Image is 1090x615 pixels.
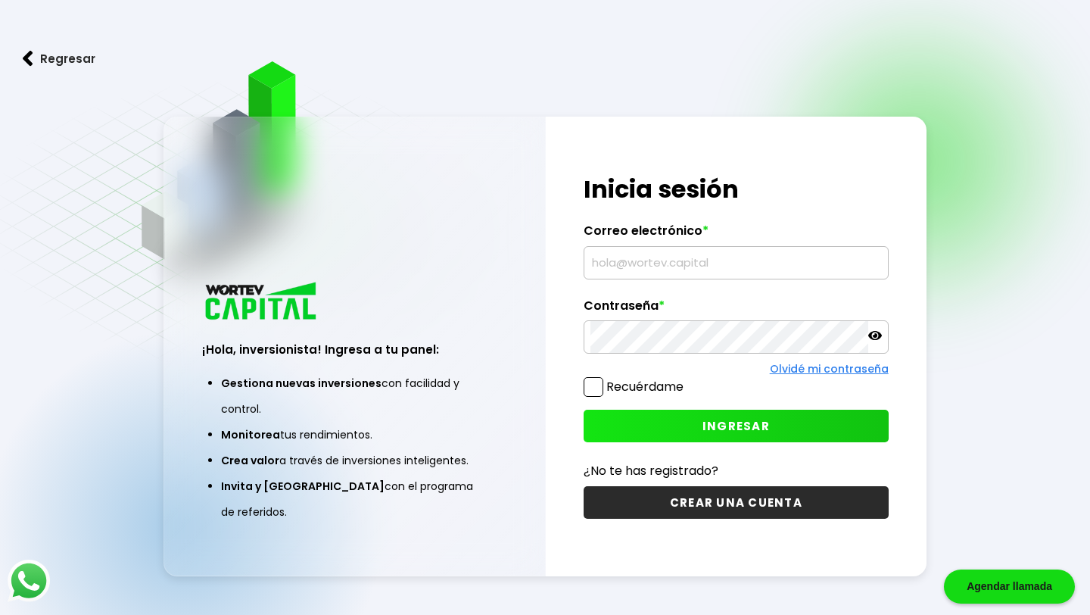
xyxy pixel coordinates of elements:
label: Recuérdame [606,378,684,395]
a: Olvidé mi contraseña [770,361,889,376]
button: INGRESAR [584,410,888,442]
img: logos_whatsapp-icon.242b2217.svg [8,560,50,602]
button: CREAR UNA CUENTA [584,486,888,519]
a: ¿No te has registrado?CREAR UNA CUENTA [584,461,888,519]
div: Agendar llamada [944,570,1075,604]
img: logo_wortev_capital [202,280,322,325]
li: a través de inversiones inteligentes. [221,448,487,473]
span: Monitorea [221,427,280,442]
input: hola@wortev.capital [590,247,881,279]
label: Correo electrónico [584,223,888,246]
li: con facilidad y control. [221,370,487,422]
li: con el programa de referidos. [221,473,487,525]
h3: ¡Hola, inversionista! Ingresa a tu panel: [202,341,506,358]
span: INGRESAR [702,418,770,434]
p: ¿No te has registrado? [584,461,888,480]
label: Contraseña [584,298,888,321]
h1: Inicia sesión [584,171,888,208]
span: Gestiona nuevas inversiones [221,376,381,391]
img: flecha izquierda [23,51,33,67]
li: tus rendimientos. [221,422,487,448]
span: Invita y [GEOGRAPHIC_DATA] [221,479,385,494]
span: Crea valor [221,453,279,468]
